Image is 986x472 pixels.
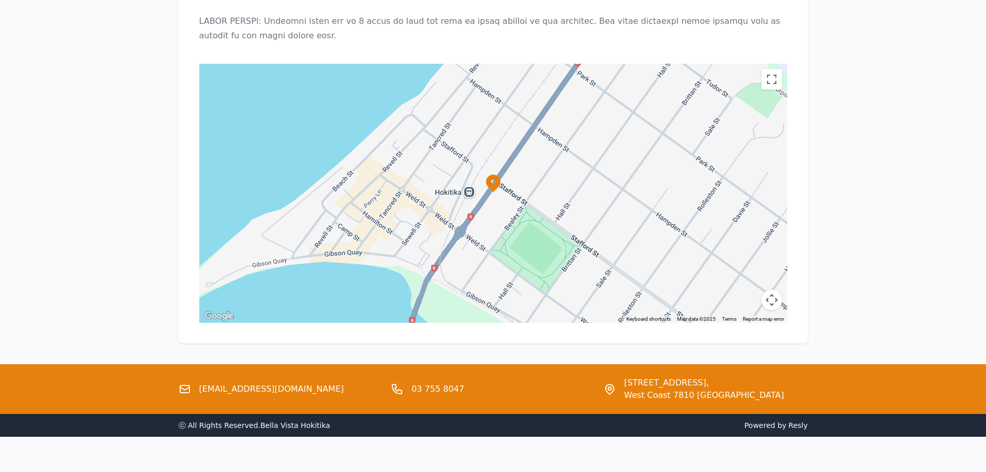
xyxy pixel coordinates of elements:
span: West Coast 7810 [GEOGRAPHIC_DATA] [624,389,784,402]
a: Resly [788,421,807,430]
a: 03 755 8047 [411,383,464,395]
button: Map camera controls [761,290,782,310]
a: Open this area in Google Maps (opens a new window) [202,309,236,323]
a: Report a map error [743,316,784,322]
button: Toggle fullscreen view [761,69,782,90]
a: [EMAIL_ADDRESS][DOMAIN_NAME] [199,383,344,395]
button: Keyboard shortcuts [626,316,671,323]
span: Map data ©2025 [677,316,716,322]
span: Powered by [497,420,808,431]
a: Terms (opens in new tab) [722,316,737,322]
span: ⓒ All Rights Reserved. Bella Vista Hokitika [179,421,330,430]
img: Google [202,309,236,323]
span: [STREET_ADDRESS], [624,377,784,389]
